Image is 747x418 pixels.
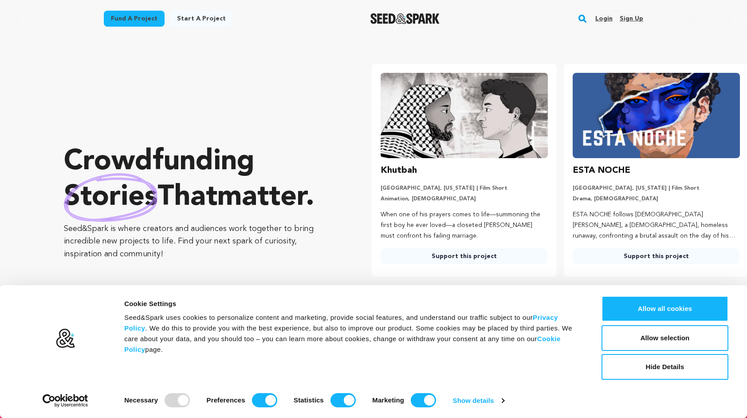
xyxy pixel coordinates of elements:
h3: Khutbah [381,163,417,178]
div: Seed&Spark uses cookies to personalize content and marketing, provide social features, and unders... [124,312,582,355]
p: When one of his prayers comes to life—summoning the first boy he ever loved—a closeted [PERSON_NA... [381,210,548,241]
button: Allow all cookies [602,296,728,322]
a: Start a project [170,11,233,27]
img: logo [55,328,75,349]
strong: Statistics [294,396,324,404]
button: Hide Details [602,354,728,380]
a: Show details [453,394,504,407]
p: Seed&Spark is where creators and audiences work together to bring incredible new projects to life... [64,223,336,261]
button: Allow selection [602,325,728,351]
h3: ESTA NOCHE [573,163,630,178]
a: Privacy Policy [124,314,558,332]
p: Crowdfunding that . [64,144,336,215]
p: [GEOGRAPHIC_DATA], [US_STATE] | Film Short [573,185,740,192]
a: Fund a project [104,11,165,27]
a: Sign up [620,12,643,26]
img: ESTA NOCHE image [573,73,740,158]
p: Drama, [DEMOGRAPHIC_DATA] [573,195,740,203]
a: Login [595,12,613,26]
strong: Marketing [372,396,404,404]
span: matter [217,183,306,212]
a: Usercentrics Cookiebot - opens in a new window [27,394,104,407]
p: Animation, [DEMOGRAPHIC_DATA] [381,195,548,203]
a: Seed&Spark Homepage [370,13,440,24]
a: Support this project [573,248,740,264]
div: Cookie Settings [124,299,582,309]
strong: Necessary [124,396,158,404]
img: Seed&Spark Logo Dark Mode [370,13,440,24]
strong: Preferences [207,396,245,404]
img: hand sketched image [64,173,157,222]
a: Support this project [381,248,548,264]
p: ESTA NOCHE follows [DEMOGRAPHIC_DATA] [PERSON_NAME], a [DEMOGRAPHIC_DATA], homeless runaway, conf... [573,210,740,241]
p: [GEOGRAPHIC_DATA], [US_STATE] | Film Short [381,185,548,192]
img: Khutbah image [381,73,548,158]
